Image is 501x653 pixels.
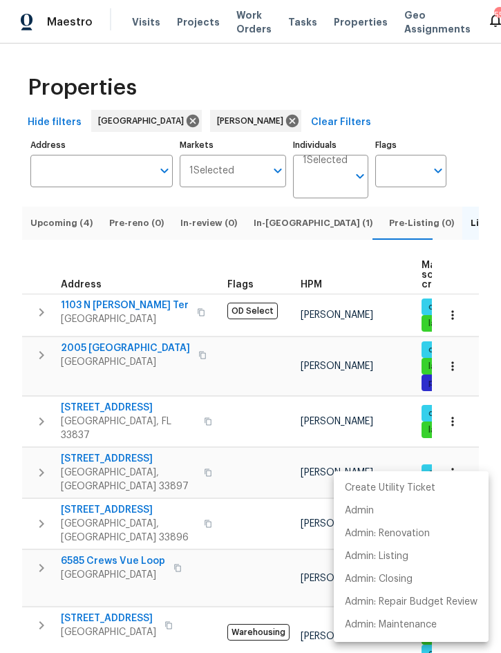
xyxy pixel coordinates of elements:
[345,527,430,541] p: Admin: Renovation
[345,618,437,632] p: Admin: Maintenance
[345,595,478,609] p: Admin: Repair Budget Review
[345,572,413,587] p: Admin: Closing
[345,504,374,518] p: Admin
[345,481,435,495] p: Create Utility Ticket
[345,549,408,564] p: Admin: Listing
